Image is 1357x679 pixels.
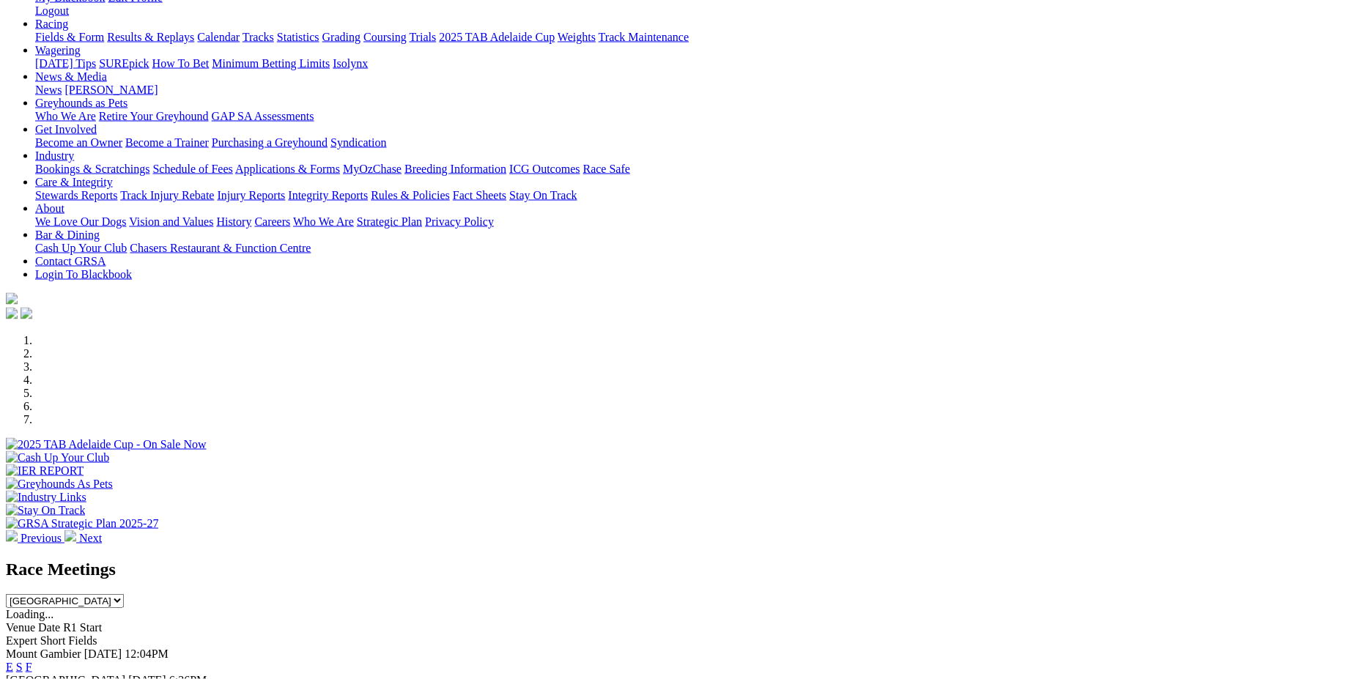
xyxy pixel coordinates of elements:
[558,31,596,43] a: Weights
[35,44,81,56] a: Wagering
[216,215,251,228] a: History
[26,661,32,673] a: F
[129,215,213,228] a: Vision and Values
[277,31,319,43] a: Statistics
[425,215,494,228] a: Privacy Policy
[35,84,62,96] a: News
[35,97,127,109] a: Greyhounds as Pets
[330,136,386,149] a: Syndication
[35,215,1351,229] div: About
[35,57,96,70] a: [DATE] Tips
[6,451,109,464] img: Cash Up Your Club
[63,621,102,634] span: R1 Start
[599,31,689,43] a: Track Maintenance
[212,57,330,70] a: Minimum Betting Limits
[583,163,629,175] a: Race Safe
[35,229,100,241] a: Bar & Dining
[35,202,64,215] a: About
[409,31,436,43] a: Trials
[79,532,102,544] span: Next
[99,110,209,122] a: Retire Your Greyhound
[6,308,18,319] img: facebook.svg
[6,438,207,451] img: 2025 TAB Adelaide Cup - On Sale Now
[363,31,407,43] a: Coursing
[6,648,81,660] span: Mount Gambier
[217,189,285,201] a: Injury Reports
[35,57,1351,70] div: Wagering
[35,136,122,149] a: Become an Owner
[35,163,149,175] a: Bookings & Scratchings
[35,110,96,122] a: Who We Are
[35,84,1351,97] div: News & Media
[35,110,1351,123] div: Greyhounds as Pets
[35,18,68,30] a: Racing
[152,57,210,70] a: How To Bet
[35,189,117,201] a: Stewards Reports
[293,215,354,228] a: Who We Are
[64,530,76,542] img: chevron-right-pager-white.svg
[64,84,158,96] a: [PERSON_NAME]
[38,621,60,634] span: Date
[35,215,126,228] a: We Love Our Dogs
[6,478,113,491] img: Greyhounds As Pets
[6,293,18,305] img: logo-grsa-white.png
[35,123,97,136] a: Get Involved
[68,634,97,647] span: Fields
[125,136,209,149] a: Become a Trainer
[6,464,84,478] img: IER REPORT
[371,189,450,201] a: Rules & Policies
[6,661,13,673] a: E
[6,504,85,517] img: Stay On Track
[130,242,311,254] a: Chasers Restaurant & Function Centre
[6,517,158,530] img: GRSA Strategic Plan 2025-27
[6,608,53,620] span: Loading...
[6,634,37,647] span: Expert
[35,136,1351,149] div: Get Involved
[152,163,232,175] a: Schedule of Fees
[35,149,74,162] a: Industry
[35,176,113,188] a: Care & Integrity
[21,308,32,319] img: twitter.svg
[333,57,368,70] a: Isolynx
[35,242,1351,255] div: Bar & Dining
[288,189,368,201] a: Integrity Reports
[235,163,340,175] a: Applications & Forms
[6,532,64,544] a: Previous
[212,110,314,122] a: GAP SA Assessments
[6,530,18,542] img: chevron-left-pager-white.svg
[35,31,104,43] a: Fields & Form
[35,189,1351,202] div: Care & Integrity
[6,621,35,634] span: Venue
[6,491,86,504] img: Industry Links
[439,31,555,43] a: 2025 TAB Adelaide Cup
[35,70,107,83] a: News & Media
[212,136,328,149] a: Purchasing a Greyhound
[357,215,422,228] a: Strategic Plan
[35,268,132,281] a: Login To Blackbook
[243,31,274,43] a: Tracks
[35,242,127,254] a: Cash Up Your Club
[120,189,214,201] a: Track Injury Rebate
[125,648,169,660] span: 12:04PM
[99,57,149,70] a: SUREpick
[509,163,580,175] a: ICG Outcomes
[453,189,506,201] a: Fact Sheets
[322,31,360,43] a: Grading
[35,31,1351,44] div: Racing
[40,634,66,647] span: Short
[64,532,102,544] a: Next
[84,648,122,660] span: [DATE]
[35,4,69,17] a: Logout
[35,255,106,267] a: Contact GRSA
[197,31,240,43] a: Calendar
[21,532,62,544] span: Previous
[343,163,402,175] a: MyOzChase
[509,189,577,201] a: Stay On Track
[35,163,1351,176] div: Industry
[404,163,506,175] a: Breeding Information
[254,215,290,228] a: Careers
[16,661,23,673] a: S
[107,31,194,43] a: Results & Replays
[6,560,1351,579] h2: Race Meetings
